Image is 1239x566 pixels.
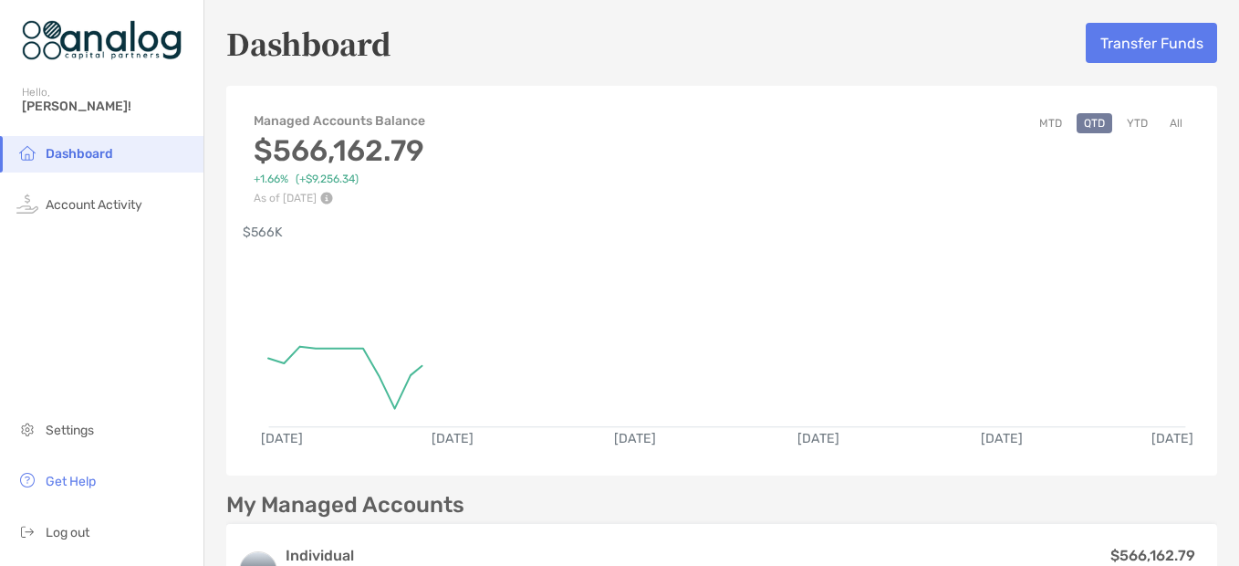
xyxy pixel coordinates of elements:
img: logout icon [16,520,38,542]
text: [DATE] [798,431,840,446]
h4: Managed Accounts Balance [254,113,427,129]
p: As of [DATE] [254,192,427,204]
img: settings icon [16,418,38,440]
span: Settings [46,423,94,438]
span: ( +$9,256.34 ) [296,173,359,186]
img: Performance Info [320,192,333,204]
button: All [1162,113,1190,133]
text: [DATE] [1151,431,1193,446]
text: [DATE] [981,431,1023,446]
button: QTD [1077,113,1112,133]
img: household icon [16,141,38,163]
button: Transfer Funds [1086,23,1217,63]
text: $566K [243,225,283,240]
h3: $566,162.79 [254,133,427,168]
span: +1.66% [254,173,288,186]
span: Account Activity [46,197,142,213]
img: activity icon [16,193,38,215]
h5: Dashboard [226,22,391,64]
span: Dashboard [46,146,113,162]
text: [DATE] [432,431,474,446]
span: Get Help [46,474,96,489]
text: [DATE] [261,431,303,446]
text: [DATE] [615,431,657,446]
img: Zoe Logo [22,7,182,73]
p: My Managed Accounts [226,494,464,517]
button: MTD [1032,113,1069,133]
span: [PERSON_NAME]! [22,99,193,114]
button: YTD [1119,113,1155,133]
span: Log out [46,525,89,540]
img: get-help icon [16,469,38,491]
